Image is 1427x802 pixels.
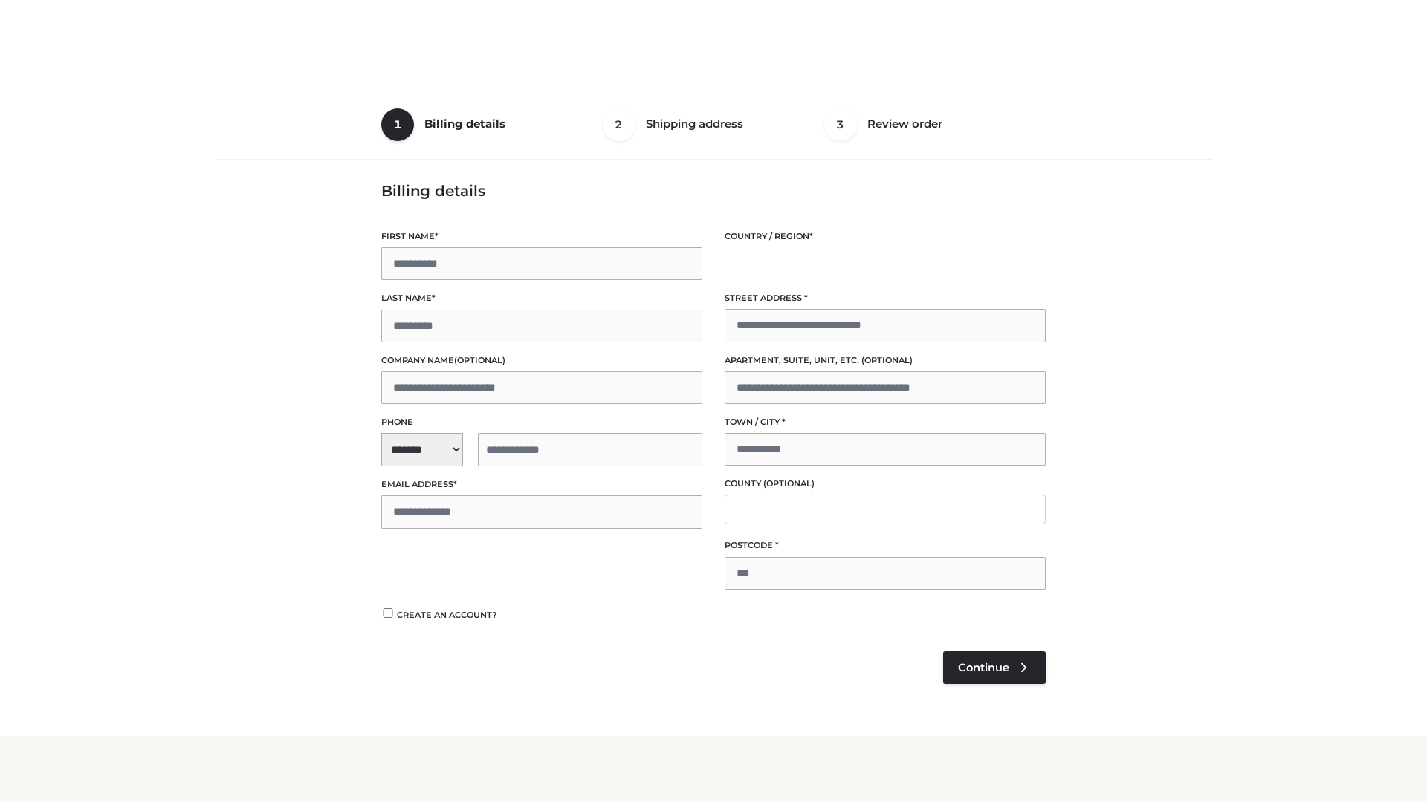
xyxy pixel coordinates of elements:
[943,651,1046,684] a: Continue
[958,661,1009,674] span: Continue
[861,355,913,365] span: (optional)
[725,477,1046,491] label: County
[381,608,395,618] input: Create an account?
[725,353,1046,368] label: Apartment, suite, unit, etc.
[381,291,702,305] label: Last name
[763,478,815,489] span: (optional)
[725,229,1046,244] label: Country / Region
[454,355,505,365] span: (optional)
[725,415,1046,429] label: Town / City
[397,610,497,620] span: Create an account?
[725,538,1046,552] label: Postcode
[381,229,702,244] label: First name
[381,182,1046,200] h3: Billing details
[381,353,702,368] label: Company name
[381,415,702,429] label: Phone
[381,477,702,492] label: Email address
[725,291,1046,305] label: Street address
